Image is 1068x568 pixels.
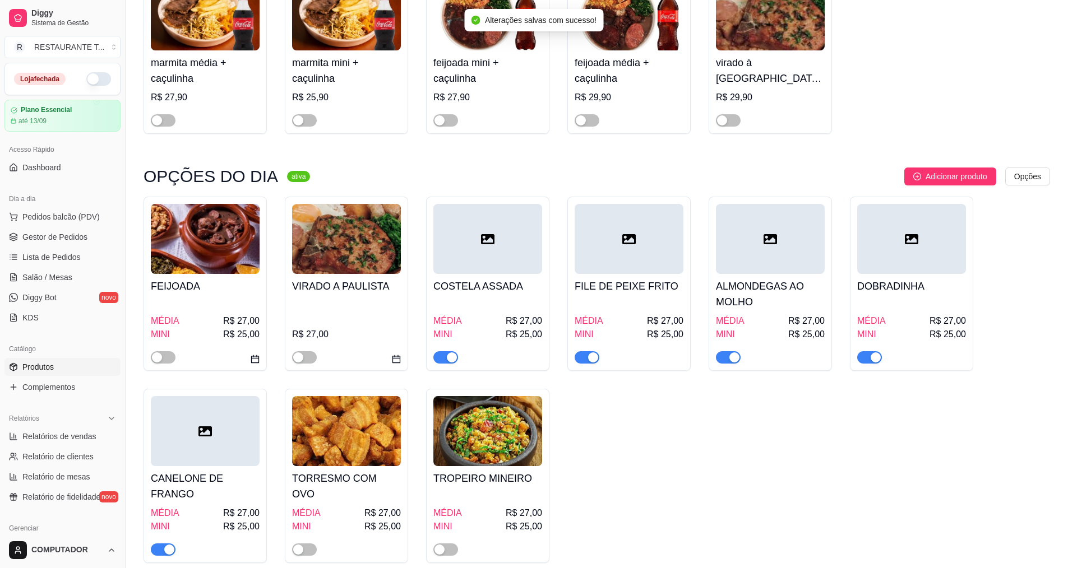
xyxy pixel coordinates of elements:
[364,506,401,520] span: R$ 27,00
[930,328,966,341] span: R$ 25,00
[14,73,66,85] div: Loja fechada
[151,55,260,86] h4: marmita média + caçulinha
[292,328,401,341] div: R$ 27,00
[485,16,597,25] span: Alterações salvas com sucesso!
[575,55,683,86] h4: feijoada média + caçulinha
[151,91,260,104] div: R$ 27,90
[4,488,121,506] a: Relatório de fidelidadenovo
[22,252,81,263] span: Lista de Pedidos
[930,314,966,328] span: R$ 27,00
[392,355,401,364] span: calendar
[1014,170,1041,183] span: Opções
[22,272,72,283] span: Salão / Mesas
[4,537,121,564] button: COMPUTADOR
[857,278,966,294] h4: DOBRADINHA
[4,448,121,465] a: Relatório de clientes
[144,170,278,183] h3: OPÇÕES DO DIA
[31,8,116,18] span: Diggy
[151,204,260,274] img: product-image
[292,506,321,520] span: MÉDIA
[716,278,825,310] h4: ALMONDEGAS AO MOLHO
[223,520,260,533] span: R$ 25,00
[4,141,121,159] div: Acesso Rápido
[151,520,170,533] span: MINI
[31,18,116,27] span: Sistema de Gestão
[292,278,401,294] h4: VIRADO A PAULISTA
[4,228,121,246] a: Gestor de Pedidos
[151,278,260,294] h4: FEIJOADA
[9,414,39,423] span: Relatórios
[4,190,121,208] div: Dia a dia
[788,314,825,328] span: R$ 27,00
[857,314,886,328] span: MÉDIA
[251,355,260,364] span: calendar
[433,91,542,104] div: R$ 27,90
[433,314,462,328] span: MÉDIA
[433,55,542,86] h4: feijoada mini + caçulinha
[4,208,121,226] button: Pedidos balcão (PDV)
[151,471,260,502] h4: CANELONE DE FRANGO
[433,396,542,466] img: product-image
[31,545,103,555] span: COMPUTADOR
[716,314,745,328] span: MÉDIA
[506,328,542,341] span: R$ 25,00
[223,506,260,520] span: R$ 27,00
[4,288,121,306] a: Diggy Botnovo
[22,361,54,373] span: Produtos
[575,91,683,104] div: R$ 29,90
[647,328,683,341] span: R$ 25,00
[433,471,542,486] h4: TROPEIRO MINEIRO
[34,41,105,53] div: RESTAURANTE T ...
[4,519,121,537] div: Gerenciar
[433,520,452,533] span: MINI
[788,328,825,341] span: R$ 25,00
[22,292,57,303] span: Diggy Bot
[1005,167,1050,185] button: Opções
[4,4,121,31] a: DiggySistema de Gestão
[433,278,542,294] h4: COSTELA ASSADA
[21,106,72,114] article: Plano Essencial
[223,314,260,328] span: R$ 27,00
[506,506,542,520] span: R$ 27,00
[14,41,25,53] span: R
[575,278,683,294] h4: FILE DE PEIXE FRITO
[506,314,542,328] span: R$ 27,00
[22,162,61,173] span: Dashboard
[292,55,401,86] h4: marmita mini + caçulinha
[857,328,876,341] span: MINI
[151,314,179,328] span: MÉDIA
[223,328,260,341] span: R$ 25,00
[292,471,401,502] h4: TORRESMO COM OVO
[151,328,170,341] span: MINI
[86,72,111,86] button: Alterar Status
[4,36,121,58] button: Select a team
[913,173,921,180] span: plus-circle
[22,231,87,243] span: Gestor de Pedidos
[287,171,310,182] sup: ativa
[4,268,121,286] a: Salão / Mesas
[4,378,121,396] a: Complementos
[292,396,401,466] img: product-image
[716,328,735,341] span: MINI
[22,471,90,482] span: Relatório de mesas
[575,314,603,328] span: MÉDIA
[4,100,121,132] a: Plano Essencialaté 13/09
[647,314,683,328] span: R$ 27,00
[716,55,825,86] h4: virado à [GEOGRAPHIC_DATA] + caçulinha
[716,91,825,104] div: R$ 29,90
[506,520,542,533] span: R$ 25,00
[4,309,121,327] a: KDS
[4,427,121,445] a: Relatórios de vendas
[22,381,75,393] span: Complementos
[22,431,96,442] span: Relatórios de vendas
[4,358,121,376] a: Produtos
[433,506,462,520] span: MÉDIA
[19,117,47,125] article: até 13/09
[22,491,100,502] span: Relatório de fidelidade
[926,170,987,183] span: Adicionar produto
[4,159,121,176] a: Dashboard
[433,328,452,341] span: MINI
[22,451,94,462] span: Relatório de clientes
[471,16,480,25] span: check-circle
[575,328,594,341] span: MINI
